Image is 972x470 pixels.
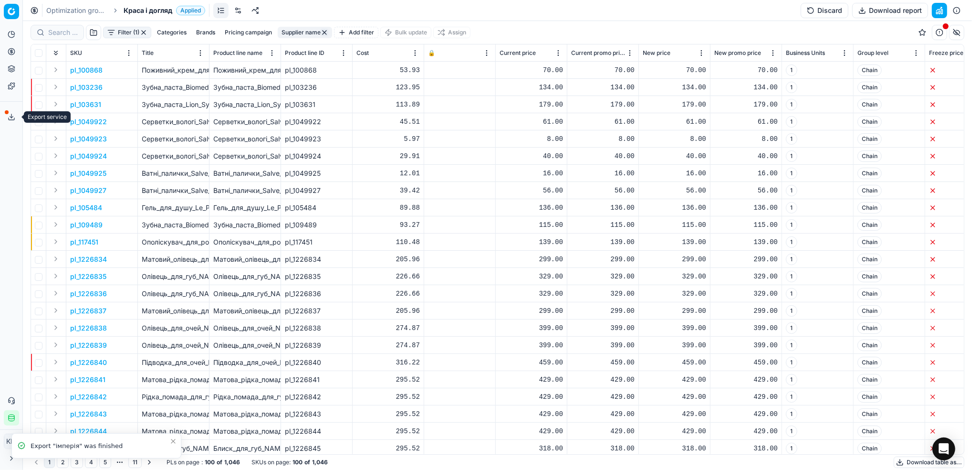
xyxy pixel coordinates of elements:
div: 134.00 [714,83,778,92]
div: 329.00 [643,272,706,281]
span: Chain [857,150,882,162]
span: Chain [857,271,882,282]
button: 2 [57,457,69,468]
div: 110.48 [356,237,420,247]
span: 1 [786,340,797,351]
button: Add filter [334,27,378,38]
button: pl_103236 [70,83,103,92]
div: 459.00 [571,358,635,367]
div: 205.96 [356,306,420,316]
button: pl_100868 [70,65,103,75]
div: pl_1049925 [285,169,348,178]
span: 1 [786,288,797,299]
div: 45.51 [356,117,420,127]
div: Серветки_вологі_Salve_Antibacterial_72_шт. [213,151,277,161]
div: 40.00 [643,151,706,161]
button: Expand [50,81,62,93]
span: New price [643,49,670,57]
span: 1 [786,322,797,334]
button: Expand [50,253,62,265]
span: Group level [857,49,888,57]
div: 93.27 [356,220,420,230]
div: 16.00 [571,169,635,178]
strong: 1,046 [312,459,328,466]
div: 89.88 [356,203,420,213]
span: 1 [786,374,797,385]
span: Chain [857,340,882,351]
p: Серветки_вологі_Salve_Antibacterial_15_шт. [142,134,205,144]
div: 226.66 [356,289,420,299]
span: Title [142,49,154,57]
button: Close toast [167,436,179,447]
p: Матова_рідка_помада_NAM_Iconic_Matte_№_4_Soft_Nude_3.5_мл [142,375,205,385]
p: pl_1049924 [70,151,107,161]
span: Chain [857,357,882,368]
div: Олівець_для_губ_NAM_Comfy_Lip_Pencil_№_01_Dusty_Pink_0.7_г [213,272,277,281]
span: Краса і доглядApplied [124,6,205,15]
div: Ополіскувач_для_ротової_порожнини_Listerine_Свіжа_м'ята_Захист_ясен_250_мл_(103060030) [213,237,277,247]
div: Open Intercom Messenger [932,438,955,460]
div: Ватні_палички_Salve_круглі_пакет_поліетиленовий_100_шт. [213,169,277,178]
div: pl_1226834 [285,255,348,264]
div: 329.00 [714,272,778,281]
div: 70.00 [643,65,706,75]
div: 70.00 [500,65,563,75]
div: Серветки_вологі_Salve_Antibacterial_15_шт. [213,134,277,144]
div: 12.01 [356,169,420,178]
div: 40.00 [571,151,635,161]
div: 8.00 [500,134,563,144]
div: 399.00 [500,323,563,333]
button: Expand [50,322,62,333]
p: Серветки_вологі_Salve_Antibacterial_72_шт. [142,151,205,161]
p: Матовий_олівець_для_губ_NAM_Iconic_Matte_№5_Dream_Nude_0.7_г [142,306,205,316]
span: 1 [786,99,797,110]
span: Chain [857,254,882,265]
div: 8.00 [714,134,778,144]
button: pl_1226840 [70,358,107,367]
p: pl_1226838 [70,323,107,333]
div: 299.00 [571,306,635,316]
p: Зубна_паста_Biomed_Calcimax_100_г [142,83,205,92]
div: pl_1049922 [285,117,348,127]
span: 1 [786,116,797,128]
button: Pricing campaign [221,27,276,38]
div: 274.87 [356,341,420,350]
div: Серветки_вологі_Salve_Antibacterial_120_шт. [213,117,277,127]
span: Chain [857,219,882,231]
span: Current price [500,49,536,57]
div: pl_1049927 [285,186,348,195]
div: 329.00 [571,272,635,281]
div: 399.00 [571,323,635,333]
span: 1 [786,150,797,162]
p: Зубна_паста_Biomed_Charcoal_Антибактеріальна_відбілююча_з_вугіллям_100_г [142,220,205,230]
p: pl_1226842 [70,392,107,402]
button: pl_1049925 [70,169,106,178]
span: Cost [356,49,369,57]
div: 299.00 [714,306,778,316]
strong: 100 [205,459,215,466]
div: 56.00 [571,186,635,195]
button: Expand [50,425,62,437]
div: 8.00 [643,134,706,144]
div: 134.00 [500,83,563,92]
button: pl_103631 [70,100,101,109]
span: Applied [176,6,205,15]
a: Optimization groups [46,6,107,15]
div: 329.00 [714,289,778,299]
div: Ватні_палички_Salve_круглі_пакет_поліетиленовий_400_шт. [213,186,277,195]
div: Олівець_для_очей_NAM_Intense_Eye_Pencil_Black_1.14_г [213,341,277,350]
button: pl_1226836 [70,289,107,299]
div: 299.00 [500,255,563,264]
div: Поживний_крем_для_рук_Le_Petit_Marseillais_Каріте,_солодкий_мигдаль_та_арганова_олія_75_мл [213,65,277,75]
div: pl_1049924 [285,151,348,161]
button: Filter (1) [103,27,151,38]
div: 329.00 [643,289,706,299]
button: Categories [153,27,190,38]
div: 459.00 [500,358,563,367]
span: Chain [857,168,882,179]
button: 11 [128,457,142,468]
div: Матовий_олівець_для_губ_NAM_Iconic_Matte_№5_Dream_Nude_0.7_г [213,306,277,316]
p: Олівець_для_очей_NAM_Intense_Eye_Pencil_Black_1.14_г [142,341,205,350]
strong: 100 [293,459,303,466]
button: pl_1226844 [70,427,107,436]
